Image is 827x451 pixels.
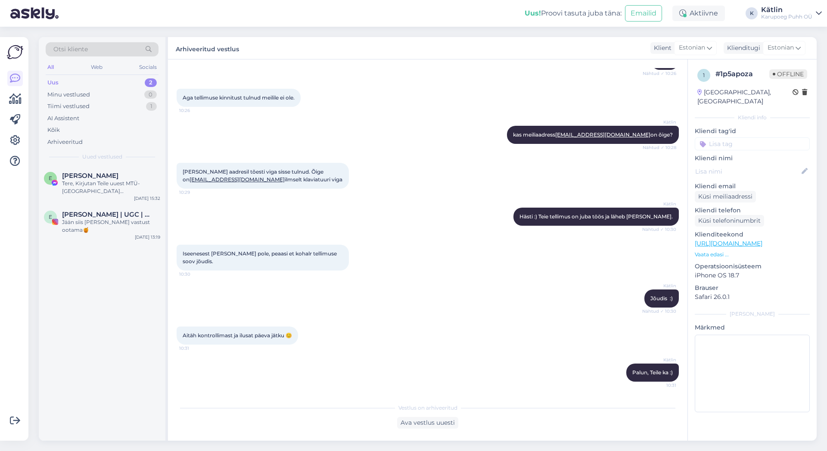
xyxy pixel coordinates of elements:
div: 2 [145,78,157,87]
a: [EMAIL_ADDRESS][DOMAIN_NAME] [555,131,650,138]
div: Aktiivne [672,6,725,21]
p: Kliendi email [695,182,810,191]
div: Kätlin [761,6,812,13]
p: Vaata edasi ... [695,251,810,258]
span: Iseenesest [PERSON_NAME] pole, peaasi et kohalr tellimuse soov jõudis. [183,250,338,264]
span: E [49,175,52,181]
span: Estonian [679,43,705,53]
span: Nähtud ✓ 10:30 [642,308,676,314]
span: 10:26 [179,107,211,114]
div: 0 [144,90,157,99]
span: Jõudis :) [650,295,673,302]
p: Märkmed [695,323,810,332]
p: Brauser [695,283,810,292]
div: AI Assistent [47,114,79,123]
span: Kätlin [644,283,676,289]
div: Tiimi vestlused [47,102,90,111]
div: # 1p5apoza [715,69,769,79]
span: 10:31 [179,345,211,351]
span: Uued vestlused [82,153,122,161]
span: Vestlus on arhiveeritud [398,404,457,412]
p: Kliendi telefon [695,206,810,215]
div: [DATE] 15:32 [134,195,160,202]
div: [GEOGRAPHIC_DATA], [GEOGRAPHIC_DATA] [697,88,793,106]
p: Kliendi nimi [695,154,810,163]
span: Emili Jürgen [62,172,118,180]
span: Nähtud ✓ 10:28 [643,144,676,151]
p: Safari 26.0.1 [695,292,810,302]
span: Aitäh kontrollimast ja ilusat päeva jätku 😊 [183,332,292,339]
div: Socials [137,62,159,73]
span: Estonian [768,43,794,53]
span: kas meiliaadress on õige? [513,131,673,138]
div: [PERSON_NAME] [695,310,810,318]
span: Hästi :) Teie tellimus on juba töös ja läheb [PERSON_NAME]. [519,213,673,220]
p: Klienditeekond [695,230,810,239]
div: Karupoeg Puhh OÜ [761,13,812,20]
div: K [746,7,758,19]
div: Uus [47,78,59,87]
span: 10:30 [179,271,211,277]
span: Palun, Teile ka :) [632,369,673,376]
span: 10:29 [179,189,211,196]
span: [PERSON_NAME] aadresil tõesti viga sisse tulnud. Õige on ilmselt klaviatuuri viga [183,168,342,183]
div: All [46,62,56,73]
div: Küsi telefoninumbrit [695,215,764,227]
span: Aga tellimuse kinnitust tulnud meilile ei ole. [183,94,295,101]
label: Arhiveeritud vestlus [176,42,239,54]
div: Klienditugi [724,44,760,53]
a: [EMAIL_ADDRESS][DOMAIN_NAME] [190,176,285,183]
span: 1 [703,72,705,78]
b: Uus! [525,9,541,17]
input: Lisa nimi [695,167,800,176]
input: Lisa tag [695,137,810,150]
span: Kätlin [644,201,676,207]
p: Kliendi tag'id [695,127,810,136]
div: 1 [146,102,157,111]
div: Kliendi info [695,114,810,121]
div: Jään siis [PERSON_NAME] vastust ootama🍯 [62,218,160,234]
span: EMMA-LYS KIRSIPUU | UGC | FOTOGRAAF [62,211,152,218]
div: Web [89,62,104,73]
img: Askly Logo [7,44,23,60]
div: Küsi meiliaadressi [695,191,756,202]
div: [DATE] 13:19 [135,234,160,240]
a: [URL][DOMAIN_NAME] [695,239,762,247]
div: Klient [650,44,672,53]
p: iPhone OS 18.7 [695,271,810,280]
div: Kõik [47,126,60,134]
span: Otsi kliente [53,45,88,54]
span: E [49,214,52,220]
div: Proovi tasuta juba täna: [525,8,622,19]
div: Minu vestlused [47,90,90,99]
div: Tere, Kirjutan Teile uuest MTÜ-[GEOGRAPHIC_DATA][PERSON_NAME]. Nimelt korraldame juba aastaid hea... [62,180,160,195]
a: KätlinKarupoeg Puhh OÜ [761,6,822,20]
div: Arhiveeritud [47,138,83,146]
p: Operatsioonisüsteem [695,262,810,271]
span: Nähtud ✓ 10:30 [642,226,676,233]
button: Emailid [625,5,662,22]
span: Offline [769,69,807,79]
span: Nähtud ✓ 10:26 [643,70,676,77]
span: 10:31 [644,382,676,389]
span: Kätlin [644,119,676,125]
span: Kätlin [644,357,676,363]
div: Ava vestlus uuesti [397,417,458,429]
